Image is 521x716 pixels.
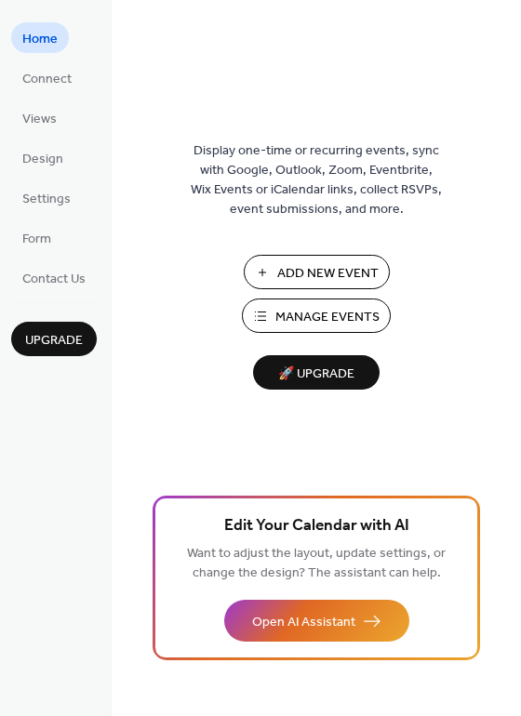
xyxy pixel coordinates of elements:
[242,298,391,333] button: Manage Events
[22,110,57,129] span: Views
[252,613,355,632] span: Open AI Assistant
[187,541,446,586] span: Want to adjust the layout, update settings, or change the design? The assistant can help.
[191,141,442,219] span: Display one-time or recurring events, sync with Google, Outlook, Zoom, Eventbrite, Wix Events or ...
[11,142,74,173] a: Design
[22,30,58,49] span: Home
[244,255,390,289] button: Add New Event
[11,22,69,53] a: Home
[275,308,380,327] span: Manage Events
[22,270,86,289] span: Contact Us
[25,331,83,351] span: Upgrade
[11,222,62,253] a: Form
[11,262,97,293] a: Contact Us
[11,102,68,133] a: Views
[11,62,83,93] a: Connect
[277,264,379,284] span: Add New Event
[22,150,63,169] span: Design
[22,190,71,209] span: Settings
[11,322,97,356] button: Upgrade
[11,182,82,213] a: Settings
[22,230,51,249] span: Form
[224,600,409,642] button: Open AI Assistant
[22,70,72,89] span: Connect
[253,355,380,390] button: 🚀 Upgrade
[264,362,368,387] span: 🚀 Upgrade
[224,513,409,539] span: Edit Your Calendar with AI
